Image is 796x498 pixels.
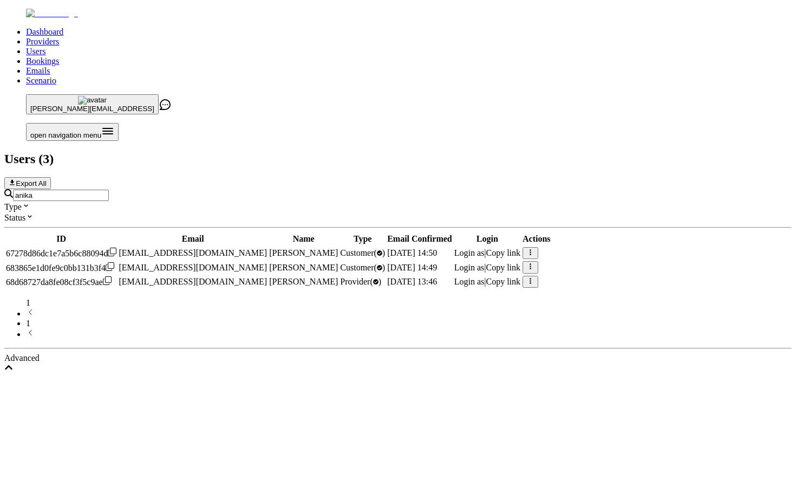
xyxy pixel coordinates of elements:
[4,298,792,339] nav: pagination navigation
[387,248,437,257] span: [DATE] 14:50
[454,234,521,244] th: Login
[4,212,792,223] div: Status
[454,248,485,257] span: Login as
[13,190,109,201] input: Search by email
[340,234,386,244] th: Type
[26,123,119,141] button: Open menu
[26,298,30,307] span: 1
[26,328,792,339] li: next page button
[119,248,267,257] span: [EMAIL_ADDRESS][DOMAIN_NAME]
[4,201,792,212] div: Type
[4,177,51,189] button: Export All
[6,248,116,258] div: Click to copy
[119,277,267,286] span: [EMAIL_ADDRESS][DOMAIN_NAME]
[6,262,116,273] div: Click to copy
[26,94,159,114] button: avatar[PERSON_NAME][EMAIL_ADDRESS]
[30,131,101,139] span: open navigation menu
[26,37,59,46] a: Providers
[78,96,107,105] img: avatar
[26,9,78,18] img: Fluum Logo
[387,234,453,244] th: Email Confirmed
[486,248,520,257] span: Copy link
[26,66,50,75] a: Emails
[26,308,792,319] li: previous page button
[26,76,56,85] a: Scenario
[454,263,520,273] div: |
[454,277,520,287] div: |
[4,353,40,363] span: Advanced
[269,234,338,244] th: Name
[30,105,154,113] span: [PERSON_NAME][EMAIL_ADDRESS]
[118,234,267,244] th: Email
[454,263,485,272] span: Login as
[119,263,267,272] span: [EMAIL_ADDRESS][DOMAIN_NAME]
[454,248,520,258] div: |
[486,263,520,272] span: Copy link
[486,277,520,286] span: Copy link
[454,277,485,286] span: Login as
[6,276,116,287] div: Click to copy
[4,152,792,166] h2: Users ( 3 )
[26,56,59,66] a: Bookings
[522,234,551,244] th: Actions
[340,248,385,257] span: validated
[269,248,338,257] span: [PERSON_NAME]
[26,319,792,328] li: pagination item 1 active
[340,277,381,286] span: validated
[387,277,437,286] span: [DATE] 13:46
[340,263,385,272] span: validated
[269,263,338,272] span: [PERSON_NAME]
[269,277,338,286] span: [PERSON_NAME]
[387,263,437,272] span: [DATE] 14:49
[26,47,45,56] a: Users
[26,27,63,36] a: Dashboard
[5,234,117,244] th: ID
